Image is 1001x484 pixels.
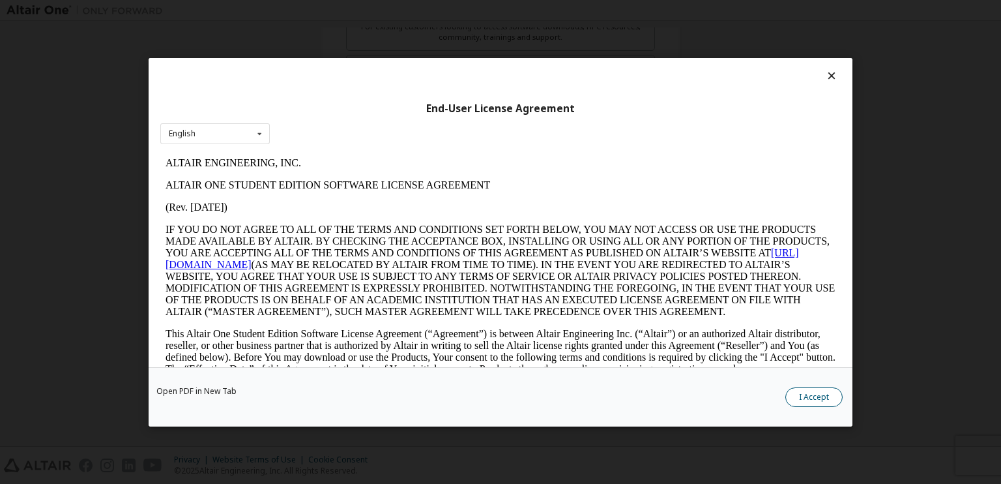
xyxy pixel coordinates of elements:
p: IF YOU DO NOT AGREE TO ALL OF THE TERMS AND CONDITIONS SET FORTH BELOW, YOU MAY NOT ACCESS OR USE... [5,72,675,166]
p: ALTAIR ENGINEERING, INC. [5,5,675,17]
div: English [169,130,196,138]
p: (Rev. [DATE]) [5,50,675,61]
p: This Altair One Student Edition Software License Agreement (“Agreement”) is between Altair Engine... [5,176,675,223]
div: End-User License Agreement [160,102,841,115]
a: Open PDF in New Tab [156,387,237,395]
a: [URL][DOMAIN_NAME] [5,95,639,118]
button: I Accept [785,387,843,406]
p: ALTAIR ONE STUDENT EDITION SOFTWARE LICENSE AGREEMENT [5,27,675,39]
